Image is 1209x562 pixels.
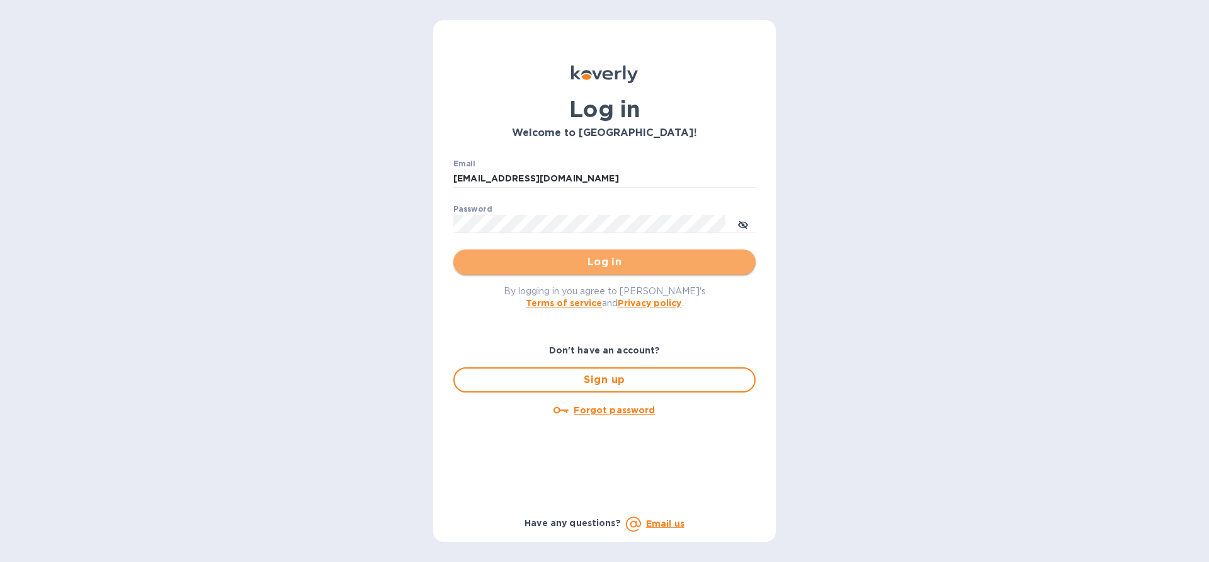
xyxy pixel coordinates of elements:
span: Sign up [465,372,744,387]
img: Koverly [571,66,638,83]
input: Enter email address [453,169,756,188]
b: Don't have an account? [549,345,661,355]
span: By logging in you agree to [PERSON_NAME]'s and . [504,286,706,308]
h1: Log in [453,96,756,122]
label: Email [453,160,475,168]
span: Log in [463,255,746,270]
a: Email us [646,519,684,529]
button: Sign up [453,367,756,393]
h3: Welcome to [GEOGRAPHIC_DATA]! [453,127,756,139]
a: Terms of service [526,298,602,308]
a: Privacy policy [618,298,681,308]
button: toggle password visibility [730,211,756,236]
b: Have any questions? [525,518,621,528]
button: Log in [453,249,756,275]
label: Password [453,205,492,213]
u: Forgot password [574,405,655,415]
